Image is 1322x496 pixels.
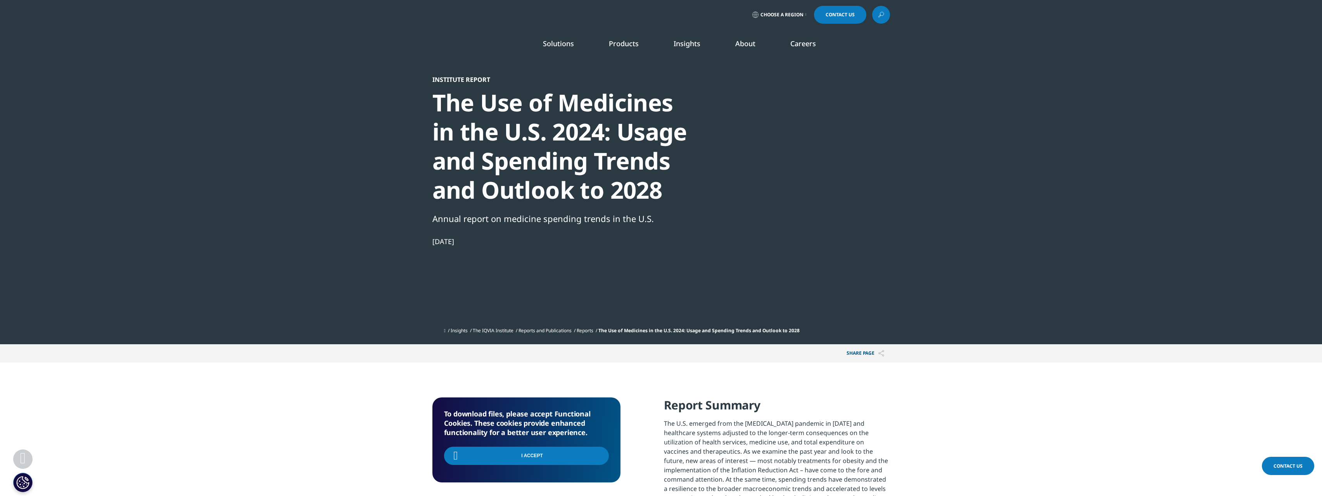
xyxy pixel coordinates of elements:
a: Insights [674,39,700,48]
span: Contact Us [1274,463,1303,469]
span: Choose a Region [760,12,804,18]
div: Annual report on medicine spending trends in the U.S. [432,212,698,225]
div: The Use of Medicines in the U.S. 2024: Usage and Spending Trends and Outlook to 2028 [432,88,698,205]
a: Solutions [543,39,574,48]
nav: Primary [498,27,890,64]
img: Share PAGE [878,350,884,357]
a: Careers [790,39,816,48]
div: Institute Report [432,76,698,83]
a: Reports [577,327,593,334]
span: Contact Us [826,12,855,17]
a: About [735,39,755,48]
p: Share PAGE [841,344,890,362]
a: Contact Us [1262,457,1314,475]
button: Share PAGEShare PAGE [841,344,890,362]
div: [DATE] [432,237,698,246]
a: Contact Us [814,6,866,24]
span: The Use of Medicines in the U.S. 2024: Usage and Spending Trends and Outlook to 2028 [598,327,800,334]
button: Cookies Settings [13,473,33,492]
a: The IQVIA Institute [473,327,513,334]
a: Insights [451,327,468,334]
h4: Report Summary [664,397,890,419]
input: I Accept [444,447,609,465]
a: Products [609,39,639,48]
a: Reports and Publications [518,327,572,334]
h5: To download files, please accept Functional Cookies. These cookies provide enhanced functionality... [444,409,609,437]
